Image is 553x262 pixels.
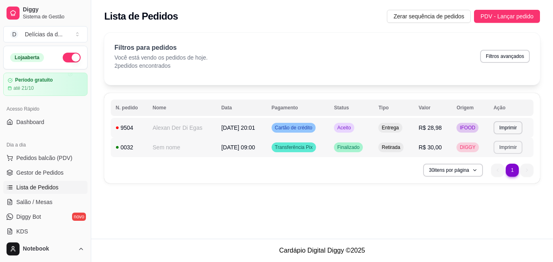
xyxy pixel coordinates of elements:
th: Valor [414,100,452,116]
span: Zerar sequência de pedidos [393,12,464,21]
a: Lista de Pedidos [3,181,88,194]
span: Cartão de crédito [273,124,314,131]
th: Status [329,100,373,116]
a: Dashboard [3,115,88,129]
span: R$ 30,00 [419,144,442,151]
button: 30itens por página [423,164,483,177]
button: Select a team [3,26,88,42]
td: Sem nome [148,138,217,157]
span: Transferência Pix [273,144,314,151]
span: Diggy Bot [16,213,41,221]
a: Salão / Mesas [3,195,88,209]
p: 2 pedidos encontrados [114,62,208,70]
div: Acesso Rápido [3,102,88,115]
span: Sistema de Gestão [23,13,84,20]
span: [DATE] 20:01 [221,124,255,131]
th: Origem [452,100,489,116]
h2: Lista de Pedidos [104,10,178,23]
button: Zerar sequência de pedidos [387,10,471,23]
span: [DATE] 09:00 [221,144,255,151]
button: Filtros avançados [480,50,530,63]
th: Ação [489,100,533,116]
div: Delícias da d ... [25,30,63,38]
span: R$ 28,98 [419,124,442,131]
article: até 21/10 [13,85,34,91]
span: IFOOD [458,124,477,131]
span: Aceito [336,124,352,131]
li: pagination item 1 active [506,164,519,177]
span: Finalizado [336,144,361,151]
th: Nome [148,100,217,116]
span: Gestor de Pedidos [16,169,64,177]
span: Dashboard [16,118,44,126]
span: Entrega [380,124,400,131]
span: Diggy [23,6,84,13]
nav: pagination navigation [487,160,538,181]
span: Notebook [23,245,75,253]
div: Loja aberta [10,53,44,62]
a: Período gratuitoaté 21/10 [3,73,88,96]
th: Data [216,100,266,116]
div: Dia a dia [3,138,88,151]
p: Você está vendo os pedidos de hoje. [114,53,208,62]
span: Lista de Pedidos [16,183,59,191]
th: Tipo [373,100,413,116]
th: N. pedido [111,100,148,116]
span: D [10,30,18,38]
span: Retirada [380,144,402,151]
p: Filtros para pedidos [114,43,208,53]
a: Gestor de Pedidos [3,166,88,179]
span: DIGGY [458,144,477,151]
button: Pedidos balcão (PDV) [3,151,88,164]
footer: Cardápio Digital Diggy © 2025 [91,239,553,262]
th: Pagamento [267,100,329,116]
div: 0032 [116,143,143,151]
a: KDS [3,225,88,238]
span: Pedidos balcão (PDV) [16,154,72,162]
span: PDV - Lançar pedido [481,12,533,21]
td: Alexan Der Di Egas [148,118,217,138]
span: KDS [16,227,28,235]
div: 9504 [116,124,143,132]
button: Imprimir [494,121,522,134]
article: Período gratuito [15,77,53,83]
button: PDV - Lançar pedido [474,10,540,23]
a: Diggy Botnovo [3,210,88,223]
button: Imprimir [494,141,522,154]
button: Alterar Status [63,53,81,62]
a: DiggySistema de Gestão [3,3,88,23]
span: Salão / Mesas [16,198,53,206]
button: Notebook [3,239,88,259]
